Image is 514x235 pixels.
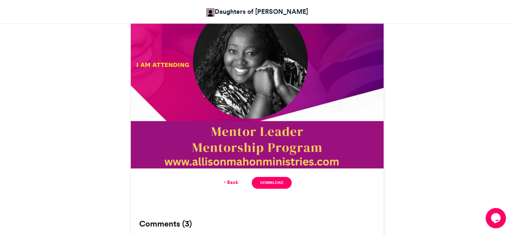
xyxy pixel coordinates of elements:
[252,177,291,189] a: Download
[206,7,308,17] a: Daughters of [PERSON_NAME]
[139,220,375,228] h3: Comments (3)
[206,8,215,17] img: Allison Mahon
[486,208,507,228] iframe: chat widget
[222,179,238,186] a: Back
